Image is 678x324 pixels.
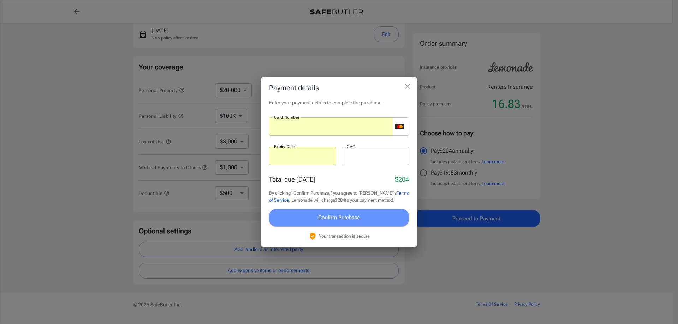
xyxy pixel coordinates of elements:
button: close [400,79,415,93]
button: Confirm Purchase [269,209,409,226]
iframe: Secure CVC input frame [347,153,404,159]
a: Terms of Service [269,190,409,203]
p: Your transaction is secure [319,233,370,239]
p: Enter your payment details to complete the purchase. [269,99,409,106]
svg: mastercard [395,124,404,129]
p: $204 [395,175,409,184]
span: Confirm Purchase [318,213,360,222]
iframe: Secure expiration date input frame [274,153,331,159]
label: Expiry Date [274,143,295,149]
iframe: Secure card number input frame [274,123,393,130]
h2: Payment details [261,77,417,99]
p: By clicking "Confirm Purchase," you agree to [PERSON_NAME]'s . Lemonade will charge $204 to your ... [269,190,409,203]
label: CVC [347,143,355,149]
label: Card Number [274,114,299,120]
p: Total due [DATE] [269,175,315,184]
